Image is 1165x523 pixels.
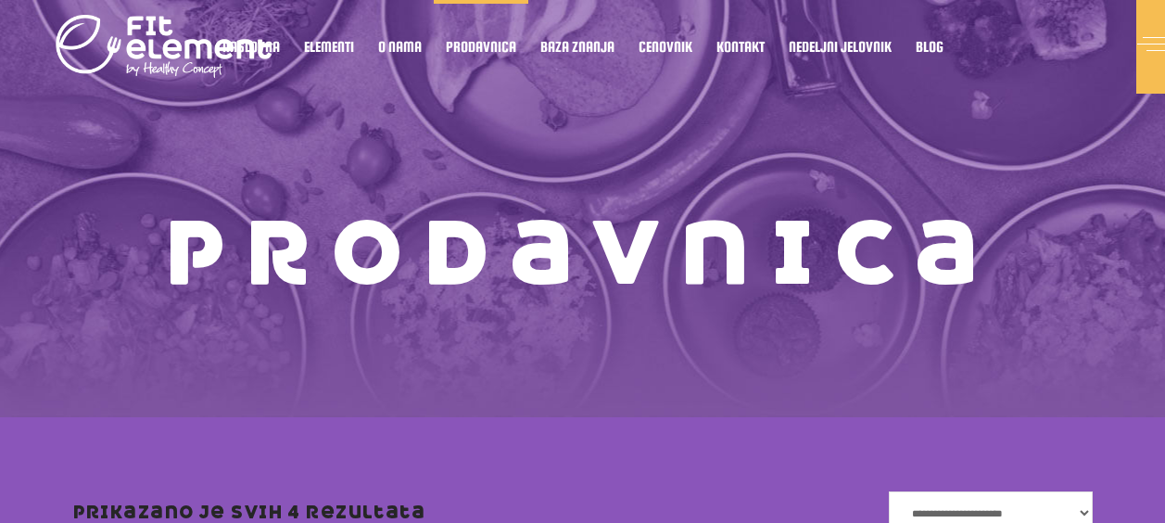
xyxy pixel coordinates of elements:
span: O nama [378,42,422,51]
span: Prodavnica [446,42,516,51]
span: Blog [916,42,943,51]
span: Naslovna [222,42,280,51]
span: Nedeljni jelovnik [789,42,892,51]
span: Cenovnik [639,42,692,51]
span: Kontakt [716,42,765,51]
h1: Prodavnica [73,213,1093,297]
p: Prikazano je svih 4 rezultata [73,504,426,522]
span: Elementi [304,42,354,51]
img: logo light [56,9,273,83]
span: Baza znanja [540,42,614,51]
